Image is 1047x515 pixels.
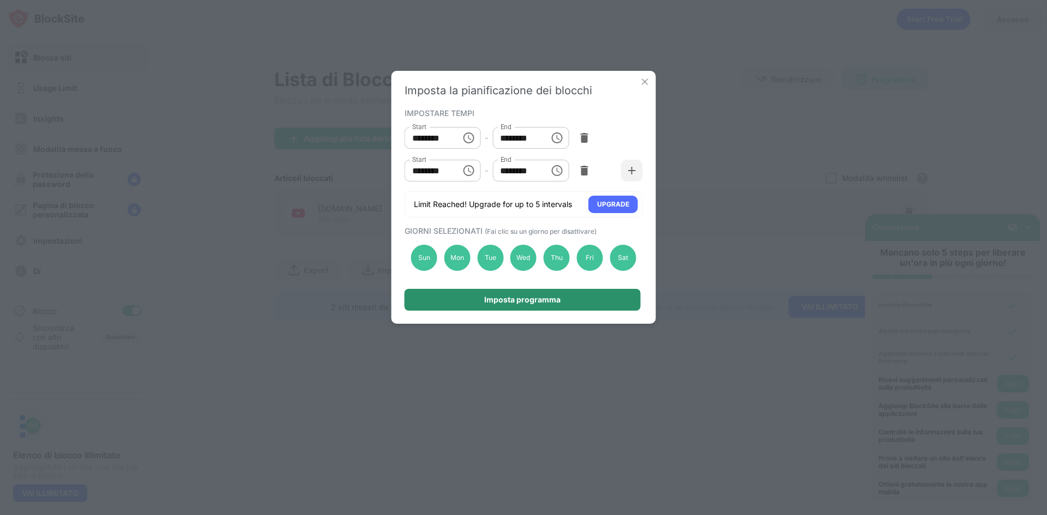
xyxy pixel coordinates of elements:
label: Start [412,122,426,131]
label: End [500,155,512,164]
div: Limit Reached! Upgrade for up to 5 intervals [414,199,572,210]
label: Start [412,155,426,164]
div: Mon [444,245,470,271]
div: IMPOSTARE TEMPI [405,108,640,117]
img: x-button.svg [640,76,651,87]
button: Choose time, selected time is 10:25 AM [458,160,479,181]
div: Imposta programma [484,295,561,304]
div: Tue [477,245,503,271]
div: GIORNI SELEZIONATI [405,226,640,235]
label: End [500,122,512,131]
div: - [485,132,488,144]
span: (Fai clic su un giorno per disattivare) [485,227,597,235]
div: Wed [510,245,537,271]
div: Fri [577,245,603,271]
div: Imposta la pianificazione dei blocchi [405,84,643,97]
button: Choose time, selected time is 11:00 PM [546,127,568,149]
div: Sat [610,245,636,271]
button: Choose time, selected time is 11:55 PM [546,160,568,181]
button: Choose time, selected time is 10:10 AM [458,127,479,149]
div: UPGRADE [597,199,629,210]
div: Sun [411,245,437,271]
div: - [485,165,488,177]
div: Thu [544,245,570,271]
